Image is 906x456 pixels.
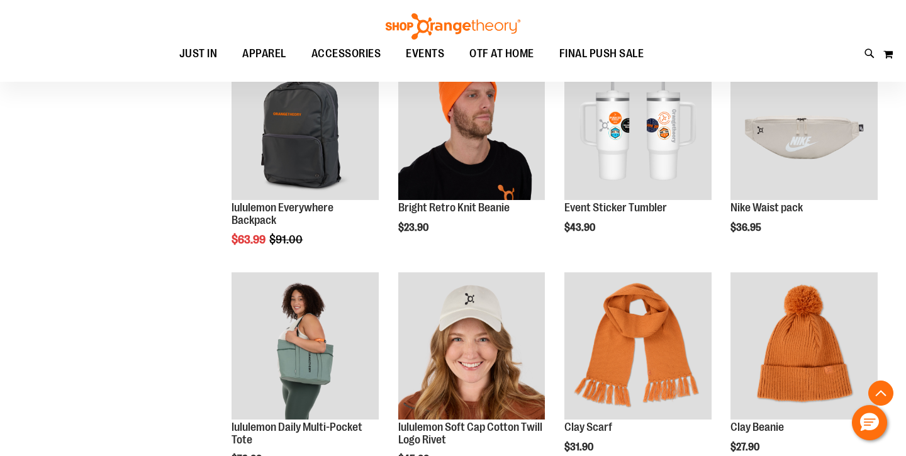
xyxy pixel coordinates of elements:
img: Clay Beanie [730,272,878,420]
span: $36.95 [730,222,763,233]
button: Hello, have a question? Let’s chat. [852,405,887,440]
a: OTF AT HOME [457,40,547,69]
a: OTF 40 oz. Sticker TumblerNEW [564,53,712,202]
a: Clay Beanie [730,272,878,421]
a: Clay Scarf [564,421,612,433]
div: product [558,47,718,265]
img: Shop Orangetheory [384,13,522,40]
img: lululemon Everywhere Backpack [232,53,379,200]
a: lululemon Everywhere BackpackSALE [232,53,379,202]
span: $43.90 [564,222,597,233]
a: Bright Retro Knit Beanie [398,201,510,214]
a: APPAREL [230,40,299,69]
a: Main view of 2024 Convention lululemon Soft Cap Cotton Twill Logo Rivet [398,272,545,421]
span: $31.90 [564,442,595,453]
a: JUST IN [167,40,230,69]
a: Event Sticker Tumbler [564,201,667,214]
a: lululemon Everywhere Backpack [232,201,333,226]
span: $27.90 [730,442,761,453]
span: APPAREL [242,40,286,68]
span: $23.90 [398,222,430,233]
img: Bright Retro Knit Beanie [398,53,545,200]
a: Main view of 2024 Convention lululemon Daily Multi-Pocket Tote [232,272,379,421]
a: Nike Waist pack [730,201,803,214]
img: Main view of 2024 Convention lululemon Daily Multi-Pocket Tote [232,272,379,420]
img: Clay Scarf [564,272,712,420]
span: ACCESSORIES [311,40,381,68]
span: $63.99 [232,233,267,246]
span: $91.00 [269,233,305,246]
a: lululemon Daily Multi-Pocket Tote [232,421,362,446]
span: EVENTS [406,40,444,68]
div: product [724,47,884,265]
a: EVENTS [393,40,457,69]
button: Back To Top [868,381,893,406]
a: Clay Scarf [564,272,712,421]
a: Main view of 2024 Convention Nike Waistpack [730,53,878,202]
img: OTF 40 oz. Sticker Tumbler [564,53,712,200]
div: product [225,47,385,277]
span: OTF AT HOME [469,40,534,68]
a: ACCESSORIES [299,40,394,68]
div: product [392,47,552,265]
img: Main view of 2024 Convention Nike Waistpack [730,53,878,200]
a: Clay Beanie [730,421,784,433]
a: FINAL PUSH SALE [547,40,657,69]
img: Main view of 2024 Convention lululemon Soft Cap Cotton Twill Logo Rivet [398,272,545,420]
a: Bright Retro Knit Beanie [398,53,545,202]
span: JUST IN [179,40,218,68]
span: FINAL PUSH SALE [559,40,644,68]
a: lululemon Soft Cap Cotton Twill Logo Rivet [398,421,542,446]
